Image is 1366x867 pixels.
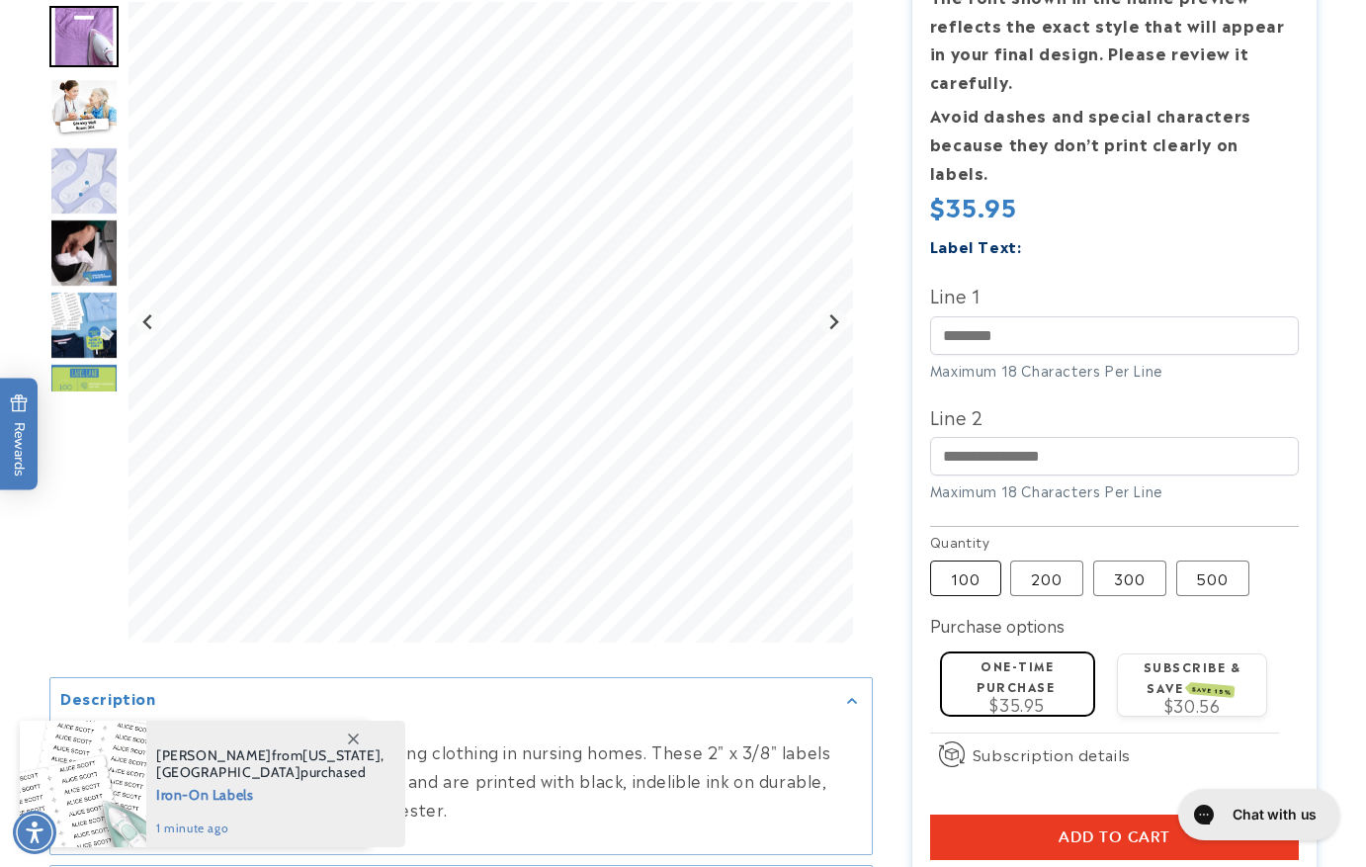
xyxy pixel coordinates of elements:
[1059,828,1170,846] span: Add to cart
[16,709,250,768] iframe: Sign Up via Text for Offers
[49,362,119,431] div: Go to slide 6
[156,747,384,781] span: from , purchased
[930,815,1300,860] button: Add to cart
[1164,693,1221,717] span: $30.56
[1176,561,1249,596] label: 500
[49,145,119,215] img: Nursing Home Iron-On - Label Land
[49,77,119,138] img: Nurse with an elderly woman and an iron on label
[49,290,119,359] img: Nursing Home Iron-On - Label Land
[60,687,156,707] h2: Description
[930,103,1251,184] strong: Avoid dashes and special characters because they don’t print clearly on labels.
[49,1,119,70] div: Go to slide 1
[60,737,862,823] p: Laundry Safe Labels are perfect for labeling clothing in nursing homes. These 2" x 3/8" labels fe...
[49,145,119,215] div: Go to slide 3
[930,400,1300,432] label: Line 2
[1189,682,1236,698] span: SAVE 15%
[156,763,300,781] span: [GEOGRAPHIC_DATA]
[989,692,1045,716] span: $35.95
[973,742,1131,766] span: Subscription details
[49,290,119,359] div: Go to slide 5
[930,360,1300,381] div: Maximum 18 Characters Per Line
[1168,782,1346,847] iframe: Gorgias live chat messenger
[13,811,56,854] div: Accessibility Menu
[135,308,162,335] button: Go to last slide
[50,677,872,722] summary: Description
[302,746,381,764] span: [US_STATE]
[820,308,847,335] button: Next slide
[930,532,991,552] legend: Quantity
[10,393,29,476] span: Rewards
[930,234,1022,257] label: Label Text:
[1093,561,1166,596] label: 300
[930,188,1017,223] span: $35.95
[977,656,1055,695] label: One-time purchase
[930,279,1300,310] label: Line 1
[156,781,384,806] span: Iron-On Labels
[1010,561,1083,596] label: 200
[49,217,119,287] img: Nursing Home Iron-On - Label Land
[49,362,119,431] img: Nursing Home Iron-On - Label Land
[930,561,1001,596] label: 100
[49,217,119,287] div: Go to slide 4
[1144,657,1241,696] label: Subscribe & save
[930,613,1065,637] label: Purchase options
[930,480,1300,501] div: Maximum 18 Characters Per Line
[156,820,384,837] span: 1 minute ago
[49,5,119,66] img: Iron on name label being ironed to shirt
[49,73,119,142] div: Go to slide 2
